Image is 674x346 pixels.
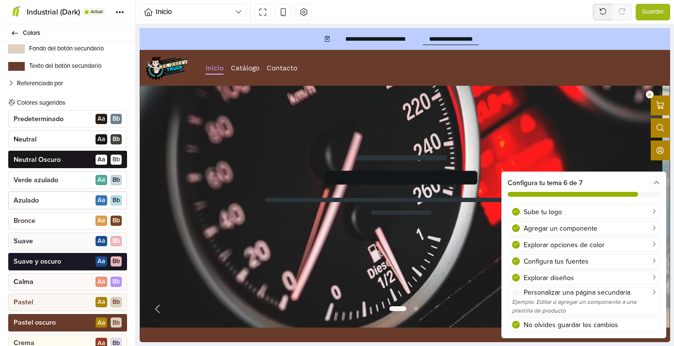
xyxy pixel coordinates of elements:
div: 1 / 2 [0,28,523,299]
button: Abrir carro [511,67,530,87]
button: Guardar [636,4,670,20]
span: Verde azulado [8,171,128,189]
span: A a [96,317,107,328]
p: Pastel oscuro [14,318,56,328]
span: Pastel [8,293,128,312]
div: Explorar opciones de color [524,240,656,250]
a: Contacto [127,33,158,47]
button: Next slide [504,275,518,286]
p: Neutral Oscuro [14,155,61,165]
span: A a [96,236,107,246]
div: Explorar diseños [524,273,656,283]
span: B b [111,236,122,246]
span: Guardar [642,7,664,17]
span: B b [111,297,122,307]
span: B b [111,277,122,287]
button: Fondo del botón secundario [8,44,25,54]
button: Previous slide [12,275,27,286]
span: Suave [8,232,128,251]
label: Colores sugeridos [8,98,65,108]
p: Neutral [14,135,36,144]
button: Acceso [511,112,530,132]
span: A a [96,256,107,267]
span: B b [111,195,122,205]
span: Azulado [8,191,128,209]
span: A a [96,277,107,287]
p: Bronce [14,216,35,226]
span: B b [111,114,122,124]
span: Predeterminado [8,110,128,128]
span: A a [96,134,107,144]
span: Actual [91,10,103,14]
a: Catálogo [91,33,120,47]
span: A a [96,195,107,205]
button: Texto del botón secundario [8,62,25,71]
div: Configura tu tema 6 de 7 [508,178,660,188]
span: Go to slide 1 [248,275,268,286]
a: Sube tu logo [508,204,660,219]
span: A a [96,155,107,165]
a: Inicio [66,33,84,47]
p: Azulado [14,196,39,205]
p: Suave y oscuro [14,257,61,267]
button: Inicio [140,4,246,20]
span: A a [96,114,107,124]
span: B b [111,175,122,185]
div: Ejemplo: Editar o agregar un componente a una plantilla de producto [512,298,656,315]
span: Calma [8,273,128,291]
span: A a [96,297,107,307]
label: Texto del botón secundario [8,62,128,71]
span: Bronce [8,212,128,230]
span: Go to slide 2 [271,275,282,286]
span: Neutral [8,130,128,148]
span: Colors [23,26,124,40]
span: B b [111,155,122,165]
label: Fondo del botón secundario [8,44,128,54]
div: Personalizar una página secundaria [524,287,656,298]
p: Pastel [14,298,33,307]
span: B b [111,134,122,144]
span: Suave y oscuro [8,252,128,271]
span: Neutral Oscuro [8,150,128,169]
div: Sube tu logo [524,207,656,217]
span: A a [96,216,107,226]
span: B b [111,317,122,328]
div: Configura tu tema 6 de 7 [502,172,666,203]
img: Dr.chevytruck [6,28,48,52]
span: Inicio [156,6,235,17]
div: 0 [506,63,514,70]
p: Calma [14,277,33,287]
div: Agregar un componente [524,223,656,234]
span: A a [96,175,107,185]
p: Predeterminado [14,114,64,124]
p: Suave [14,236,33,246]
span: B b [111,216,122,226]
span: B b [111,256,122,267]
span: Industrial (Dark) [27,7,80,17]
button: Abrir barra de búsqueda [511,90,530,110]
p: Verde azulado [14,175,58,185]
div: Configura tus fuentes [524,256,656,267]
label: Referenciado por [8,79,63,89]
div: No olvides guardar los cambios [524,320,656,330]
span: Pastel oscuro [8,314,128,332]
